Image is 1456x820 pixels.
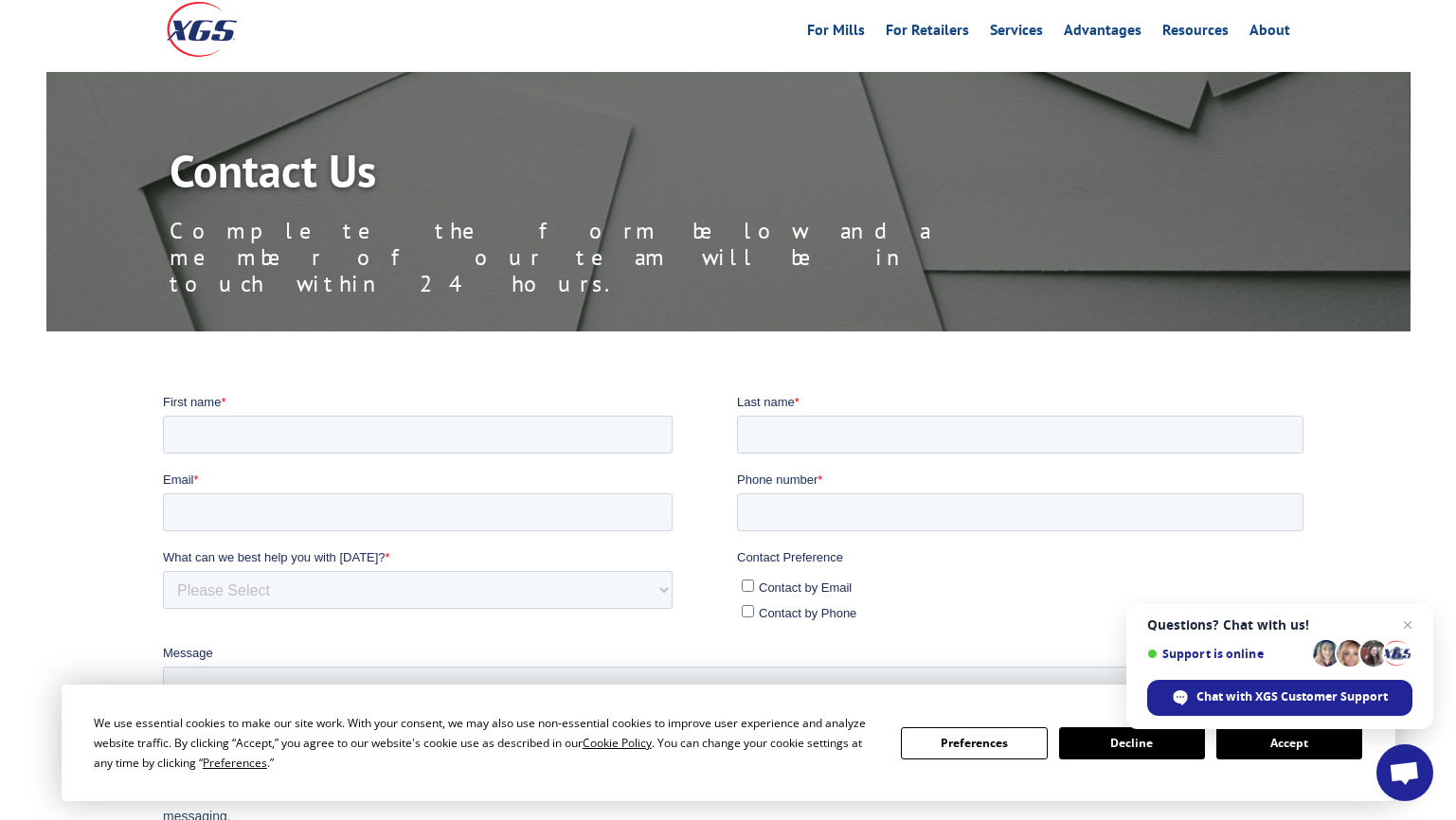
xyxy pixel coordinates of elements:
[62,685,1395,801] div: Cookie Consent Prompt
[1147,680,1412,716] div: Chat with XGS Customer Support
[94,713,878,773] div: We use essential cookies to make our site work. With your consent, we may also use non-essential ...
[807,23,865,44] a: For Mills
[1396,614,1419,636] span: Close chat
[1249,23,1290,44] a: About
[1376,744,1433,801] div: Open chat
[901,727,1047,759] button: Preferences
[1216,727,1362,759] button: Accept
[1064,23,1141,44] a: Advantages
[1147,617,1412,633] span: Questions? Chat with us!
[170,148,1022,203] h1: Contact Us
[1196,688,1388,705] span: Chat with XGS Customer Support
[170,218,1022,297] p: Complete the form below and a member of our team will be in touch within 24 hours.
[1147,647,1306,661] span: Support is online
[990,23,1043,44] a: Services
[1059,727,1205,759] button: Decline
[1162,23,1229,44] a: Resources
[886,23,969,44] a: For Retailers
[583,735,652,751] span: Cookie Policy
[203,755,267,771] span: Preferences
